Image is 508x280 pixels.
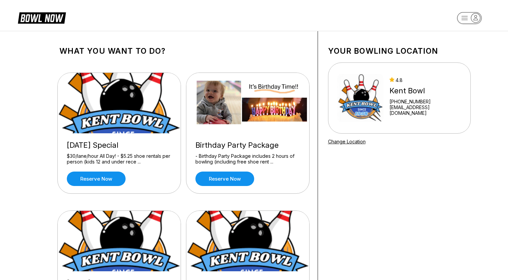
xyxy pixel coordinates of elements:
[58,211,181,271] img: Sunday Morning Special
[195,141,300,150] div: Birthday Party Package
[67,141,172,150] div: [DATE] Special
[337,73,384,123] img: Kent Bowl
[195,172,254,186] a: Reserve now
[58,73,181,133] img: Wednesday Special
[59,46,308,56] h1: What you want to do?
[389,99,461,104] div: [PHONE_NUMBER]
[389,104,461,116] a: [EMAIL_ADDRESS][DOMAIN_NAME]
[186,211,310,271] img: Hourly Bowling
[195,153,300,165] div: - Birthday Party Package includes 2 hours of bowling (including free shoe rent ...
[186,73,310,133] img: Birthday Party Package
[328,139,366,144] a: Change Location
[389,86,461,95] div: Kent Bowl
[67,153,172,165] div: $30/lane/hour All Day! - $5.25 shoe rentals per person (kids 12 and under rece ...
[389,77,461,83] div: 4.8
[328,46,471,56] h1: Your bowling location
[67,172,126,186] a: Reserve now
